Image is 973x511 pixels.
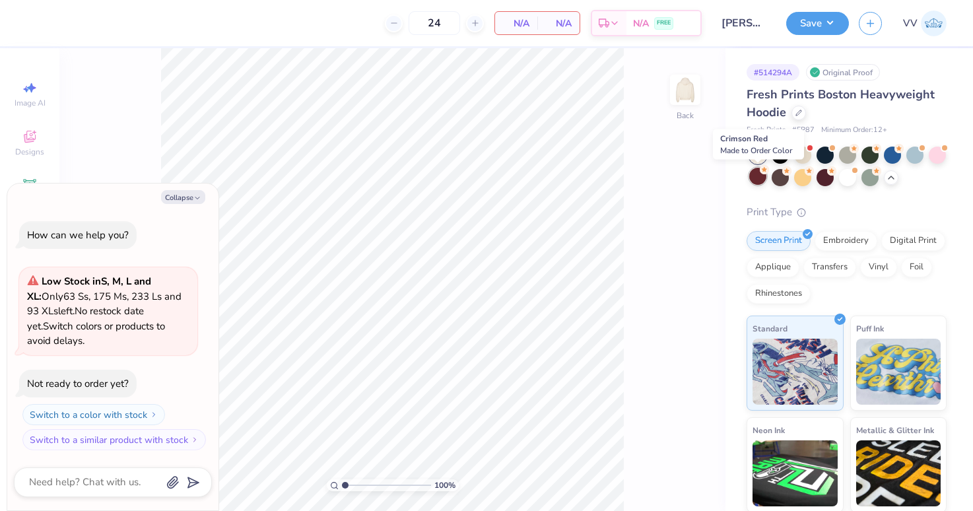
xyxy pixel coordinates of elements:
div: Vinyl [860,257,897,277]
a: VV [903,11,947,36]
div: Print Type [747,205,947,220]
div: # 514294A [747,64,799,81]
div: Original Proof [806,64,880,81]
span: Minimum Order: 12 + [821,125,887,136]
span: Metallic & Glitter Ink [856,423,934,437]
div: Back [677,110,694,121]
span: Image AI [15,98,46,108]
span: Designs [15,147,44,157]
span: FREE [657,18,671,28]
button: Switch to a color with stock [22,404,165,425]
span: Standard [753,322,788,335]
span: Made to Order Color [720,145,792,156]
div: Not ready to order yet? [27,377,129,390]
span: VV [903,16,918,31]
div: Applique [747,257,799,277]
div: Crimson Red [713,129,804,160]
div: Digital Print [881,231,945,251]
span: No restock date yet. [27,304,144,333]
button: Switch to a similar product with stock [22,429,206,450]
strong: Low Stock in S, M, L and XL : [27,275,151,303]
img: Via Villanueva [921,11,947,36]
img: Puff Ink [856,339,941,405]
span: Puff Ink [856,322,884,335]
span: N/A [503,17,529,30]
span: Fresh Prints Boston Heavyweight Hoodie [747,86,935,120]
div: Screen Print [747,231,811,251]
img: Switch to a color with stock [150,411,158,419]
img: Standard [753,339,838,405]
span: 100 % [434,479,455,491]
span: N/A [633,17,649,30]
div: Transfers [803,257,856,277]
img: Switch to a similar product with stock [191,436,199,444]
button: Collapse [161,190,205,204]
img: Metallic & Glitter Ink [856,440,941,506]
input: Untitled Design [712,10,776,36]
input: – – [409,11,460,35]
button: Save [786,12,849,35]
span: Only 63 Ss, 175 Ms, 233 Ls and 93 XLs left. Switch colors or products to avoid delays. [27,275,182,347]
div: How can we help you? [27,228,129,242]
div: Embroidery [815,231,877,251]
span: Neon Ink [753,423,785,437]
span: N/A [545,17,572,30]
img: Neon Ink [753,440,838,506]
div: Rhinestones [747,284,811,304]
div: Foil [901,257,932,277]
img: Back [672,77,698,103]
